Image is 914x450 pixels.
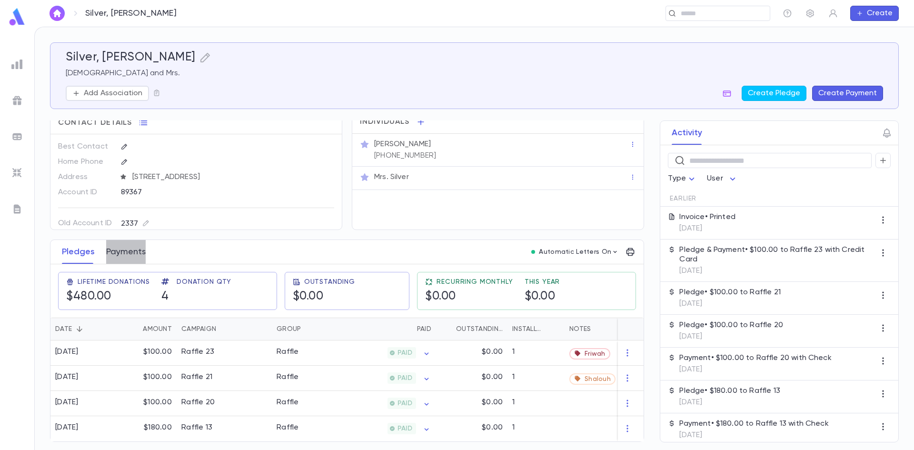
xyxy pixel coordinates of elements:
h5: $480.00 [66,290,150,304]
button: Payments [106,240,146,264]
span: PAID [394,349,416,357]
button: Add Association [66,86,149,101]
span: Individuals [360,117,409,127]
p: Old Account ID [58,216,113,231]
span: Friwah [585,350,606,358]
span: Lifetime Donations [78,278,150,286]
p: Payment • $180.00 to Raffle 13 with Check [679,419,828,429]
h5: $0.00 [425,290,513,304]
div: Installments [507,318,565,340]
button: Create [850,6,899,21]
p: Best Contact [58,139,113,154]
div: [DATE] [55,372,79,382]
div: Outstanding [436,318,507,340]
div: Group [272,318,343,340]
div: Raffle [277,372,299,382]
p: $0.00 [482,398,503,407]
div: Notes [569,318,591,340]
p: [DATE] [679,224,735,233]
span: PAID [394,425,416,432]
span: [STREET_ADDRESS] [129,172,335,182]
span: User [707,175,723,182]
p: $0.00 [482,372,503,382]
div: Date [55,318,72,340]
div: [DATE] [55,423,79,432]
button: Create Payment [812,86,883,101]
button: Sort [216,321,231,337]
div: Date [50,318,115,340]
span: Type [668,175,686,182]
img: logo [8,8,27,26]
span: Recurring Monthly [437,278,513,286]
img: home_white.a664292cf8c1dea59945f0da9f25487c.svg [51,10,63,17]
p: $0.00 [482,347,503,357]
div: 1 [507,391,565,416]
div: 1 [507,416,565,441]
p: [DATE] [679,266,875,276]
div: Campaign [177,318,272,340]
p: Silver, [PERSON_NAME] [85,8,177,19]
img: letters_grey.7941b92b52307dd3b8a917253454ce1c.svg [11,203,23,215]
div: Outstanding [456,318,503,340]
button: Sort [301,321,316,337]
p: [DATE] [679,365,831,374]
button: Automatic Letters On [527,245,623,259]
div: [DATE] [55,398,79,407]
span: Contact Details [58,118,132,128]
img: batches_grey.339ca447c9d9533ef1741baa751efc33.svg [11,131,23,142]
p: [DATE] [679,430,828,440]
p: Pledge • $100.00 to Raffle 20 [679,320,783,330]
span: Donation Qty [177,278,231,286]
div: 89367 [121,185,287,199]
div: Raffle 23 [181,347,215,357]
p: [DATE] [679,332,783,341]
p: Address [58,170,113,185]
div: [DATE] [55,347,79,357]
span: Shalouh [585,375,611,383]
p: [DATE] [679,299,781,309]
p: Account ID [58,185,113,200]
span: Outstanding [304,278,355,286]
p: Payment • $100.00 to Raffle 20 with Check [679,353,831,363]
div: 1 [507,366,565,391]
button: Create Pledge [742,86,806,101]
div: Notes [565,318,684,340]
img: imports_grey.530a8a0e642e233f2baf0ef88e8c9fcb.svg [11,167,23,179]
button: Sort [545,321,560,337]
span: This Year [525,278,560,286]
p: Add Association [84,89,142,98]
div: $180.00 [115,416,177,441]
p: Home Phone [58,154,113,170]
p: [DEMOGRAPHIC_DATA] and Mrs. [66,69,883,78]
div: User [707,170,738,188]
p: [PHONE_NUMBER] [374,151,436,160]
span: Earlier [670,195,696,202]
p: Pledge & Payment • $100.00 to Raffle 23 with Credit Card [679,245,875,264]
div: 2337 [121,218,149,230]
p: [PERSON_NAME] [374,140,431,149]
button: Sort [402,321,417,337]
div: Amount [143,318,172,340]
div: 1 [507,340,565,366]
div: $100.00 [115,340,177,366]
span: PAID [394,400,416,407]
div: Installments [512,318,545,340]
button: Sort [441,321,456,337]
p: Invoice • Printed [679,212,735,222]
div: Raffle [277,347,299,357]
h5: $0.00 [525,290,560,304]
img: reports_grey.c525e4749d1bce6a11f5fe2a8de1b229.svg [11,59,23,70]
div: Group [277,318,301,340]
p: $0.00 [482,423,503,432]
p: Pledge • $180.00 to Raffle 13 [679,386,780,396]
button: Sort [72,321,87,337]
p: [DATE] [679,398,780,407]
button: Activity [672,121,702,145]
p: Pledge • $100.00 to Raffle 21 [679,288,781,297]
div: Raffle 20 [181,398,215,407]
img: campaigns_grey.99e729a5f7ee94e3726e6486bddda8f1.svg [11,95,23,106]
span: PAID [394,374,416,382]
div: Raffle 21 [181,372,213,382]
button: Sort [128,321,143,337]
p: Automatic Letters On [539,248,611,256]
